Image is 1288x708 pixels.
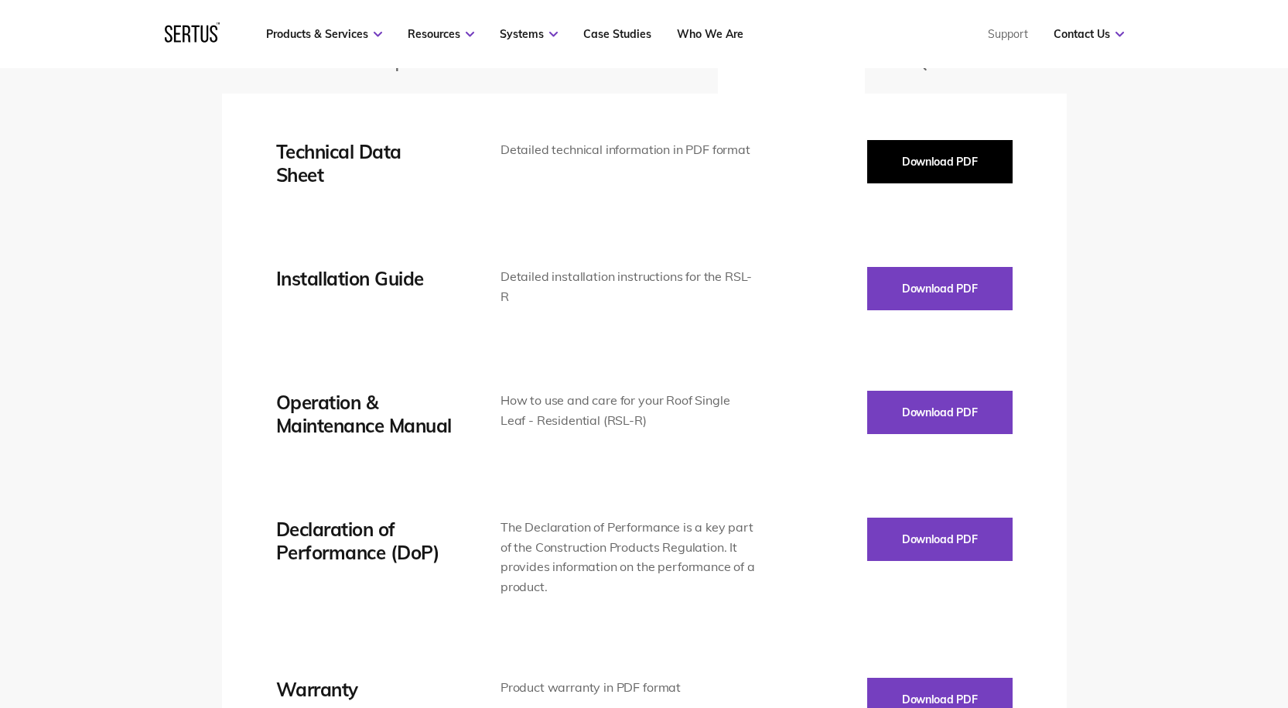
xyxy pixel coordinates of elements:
[501,391,757,430] div: How to use and care for your Roof Single Leaf - Residential (RSL-R)
[1054,27,1124,41] a: Contact Us
[501,518,757,597] div: The Declaration of Performance is a key part of the Construction Products Regulation. It provides...
[501,678,757,698] div: Product warranty in PDF format
[276,140,454,186] div: Technical Data Sheet
[276,518,454,564] div: Declaration of Performance (DoP)
[276,391,454,437] div: Operation & Maintenance Manual
[501,267,757,306] div: Detailed installation instructions for the RSL-R
[867,140,1013,183] button: Download PDF
[408,27,474,41] a: Resources
[867,518,1013,561] button: Download PDF
[276,678,454,701] div: Warranty
[867,391,1013,434] button: Download PDF
[276,267,454,290] div: Installation Guide
[266,27,382,41] a: Products & Services
[500,27,558,41] a: Systems
[583,27,651,41] a: Case Studies
[677,27,743,41] a: Who We Are
[867,267,1013,310] button: Download PDF
[501,140,757,160] div: Detailed technical information in PDF format
[988,27,1028,41] a: Support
